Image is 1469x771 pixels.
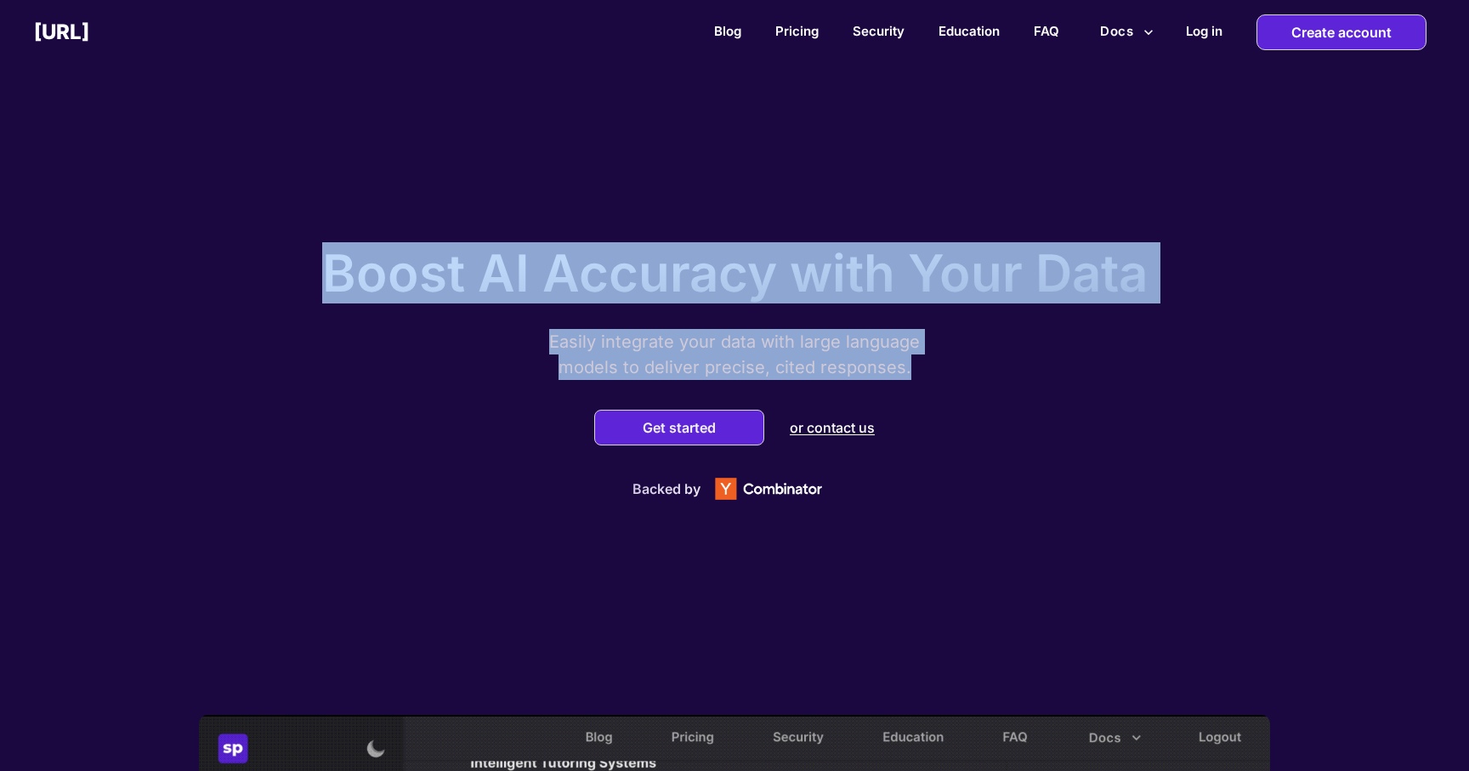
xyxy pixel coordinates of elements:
[34,20,89,44] h2: [URL]
[1291,15,1392,49] p: Create account
[322,242,1148,303] p: Boost AI Accuracy with Your Data
[775,23,819,39] a: Pricing
[522,329,947,380] p: Easily integrate your data with large language models to deliver precise, cited responses.
[1186,23,1222,39] h2: Log in
[1093,15,1160,48] button: more
[790,419,875,436] p: or contact us
[632,480,700,497] p: Backed by
[700,468,837,509] img: Y Combinator logo
[638,419,721,436] button: Get started
[714,23,741,39] a: Blog
[853,23,905,39] a: Security
[1034,23,1059,39] a: FAQ
[939,23,1000,39] a: Education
